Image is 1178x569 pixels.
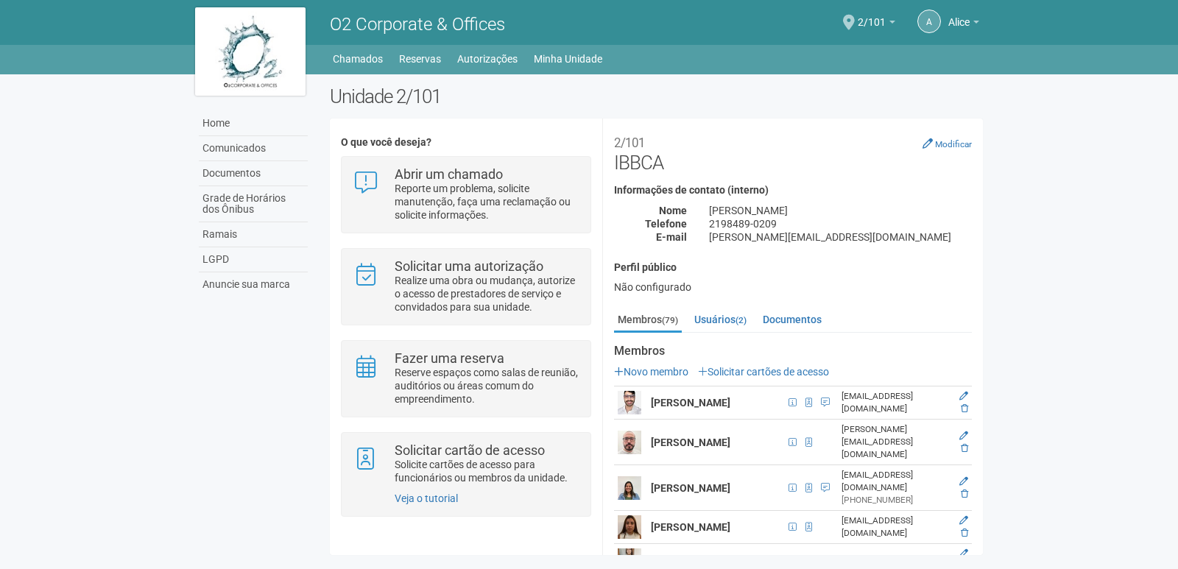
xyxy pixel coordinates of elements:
[395,258,543,274] strong: Solicitar uma autorização
[614,344,972,358] strong: Membros
[199,222,308,247] a: Ramais
[353,444,579,484] a: Solicitar cartão de acesso Solicite cartões de acesso para funcionários ou membros da unidade.
[858,2,886,28] span: 2/101
[759,308,825,331] a: Documentos
[353,168,579,222] a: Abrir um chamado Reporte um problema, solicite manutenção, faça uma reclamação ou solicite inform...
[618,515,641,539] img: user.png
[917,10,941,33] a: A
[195,7,306,96] img: logo.jpg
[395,492,458,504] a: Veja o tutorial
[698,204,983,217] div: [PERSON_NAME]
[698,366,829,378] a: Solicitar cartões de acesso
[614,366,688,378] a: Novo membro
[399,49,441,69] a: Reservas
[614,280,972,294] div: Não configurado
[961,443,968,453] a: Excluir membro
[330,85,983,107] h2: Unidade 2/101
[842,515,949,540] div: [EMAIL_ADDRESS][DOMAIN_NAME]
[199,161,308,186] a: Documentos
[842,469,949,494] div: [EMAIL_ADDRESS][DOMAIN_NAME]
[935,139,972,149] small: Modificar
[842,494,949,506] div: [PHONE_NUMBER]
[199,272,308,297] a: Anuncie sua marca
[959,431,968,441] a: Editar membro
[395,458,579,484] p: Solicite cartões de acesso para funcionários ou membros da unidade.
[662,315,678,325] small: (79)
[395,274,579,314] p: Realize uma obra ou mudança, autorize o acesso de prestadores de serviço e convidados para sua un...
[842,390,949,415] div: [EMAIL_ADDRESS][DOMAIN_NAME]
[353,352,579,406] a: Fazer uma reserva Reserve espaços como salas de reunião, auditórios ou áreas comum do empreendime...
[353,260,579,314] a: Solicitar uma autorização Realize uma obra ou mudança, autorize o acesso de prestadores de serviç...
[199,111,308,136] a: Home
[959,476,968,487] a: Editar membro
[948,2,970,28] span: Alice
[618,431,641,454] img: user.png
[614,185,972,196] h4: Informações de contato (interno)
[645,218,687,230] strong: Telefone
[736,315,747,325] small: (2)
[534,49,602,69] a: Minha Unidade
[457,49,518,69] a: Autorizações
[698,230,983,244] div: [PERSON_NAME][EMAIL_ADDRESS][DOMAIN_NAME]
[961,489,968,499] a: Excluir membro
[959,515,968,526] a: Editar membro
[651,397,730,409] strong: [PERSON_NAME]
[691,308,750,331] a: Usuários(2)
[614,130,972,174] h2: IBBCA
[959,391,968,401] a: Editar membro
[948,18,979,30] a: Alice
[959,548,968,559] a: Editar membro
[651,521,730,533] strong: [PERSON_NAME]
[651,482,730,494] strong: [PERSON_NAME]
[395,442,545,458] strong: Solicitar cartão de acesso
[199,186,308,222] a: Grade de Horários dos Ônibus
[330,14,505,35] span: O2 Corporate & Offices
[333,49,383,69] a: Chamados
[842,423,949,461] div: [PERSON_NAME][EMAIL_ADDRESS][DOMAIN_NAME]
[698,217,983,230] div: 2198489-0209
[614,262,972,273] h4: Perfil público
[614,308,682,333] a: Membros(79)
[656,231,687,243] strong: E-mail
[651,437,730,448] strong: [PERSON_NAME]
[923,138,972,149] a: Modificar
[961,528,968,538] a: Excluir membro
[961,403,968,414] a: Excluir membro
[858,18,895,30] a: 2/101
[618,476,641,500] img: user.png
[199,136,308,161] a: Comunicados
[651,554,730,566] strong: [PERSON_NAME]
[199,247,308,272] a: LGPD
[341,137,590,148] h4: O que você deseja?
[395,350,504,366] strong: Fazer uma reserva
[614,135,645,150] small: 2/101
[395,166,503,182] strong: Abrir um chamado
[395,366,579,406] p: Reserve espaços como salas de reunião, auditórios ou áreas comum do empreendimento.
[659,205,687,216] strong: Nome
[395,182,579,222] p: Reporte um problema, solicite manutenção, faça uma reclamação ou solicite informações.
[618,391,641,414] img: user.png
